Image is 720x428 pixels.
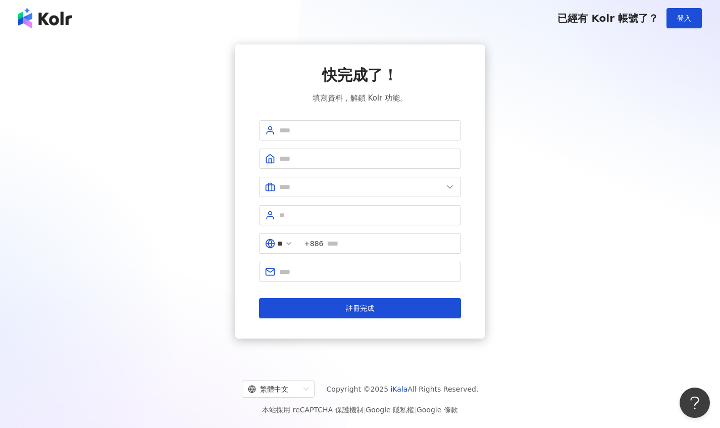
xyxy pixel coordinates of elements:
[677,14,691,22] span: 登入
[248,381,299,397] div: 繁體中文
[304,238,323,249] span: +886
[313,92,407,104] span: 填寫資料，解鎖 Kolr 功能。
[262,404,457,416] span: 本站採用 reCAPTCHA 保護機制
[557,12,658,24] span: 已經有 Kolr 帳號了？
[346,304,374,312] span: 註冊完成
[322,65,398,86] span: 快完成了！
[18,8,72,28] img: logo
[364,406,366,414] span: |
[680,388,710,418] iframe: Help Scout Beacon - Open
[366,406,414,414] a: Google 隱私權
[417,406,458,414] a: Google 條款
[391,385,408,393] a: iKala
[327,383,479,395] span: Copyright © 2025 All Rights Reserved.
[259,298,461,318] button: 註冊完成
[666,8,702,28] button: 登入
[414,406,417,414] span: |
